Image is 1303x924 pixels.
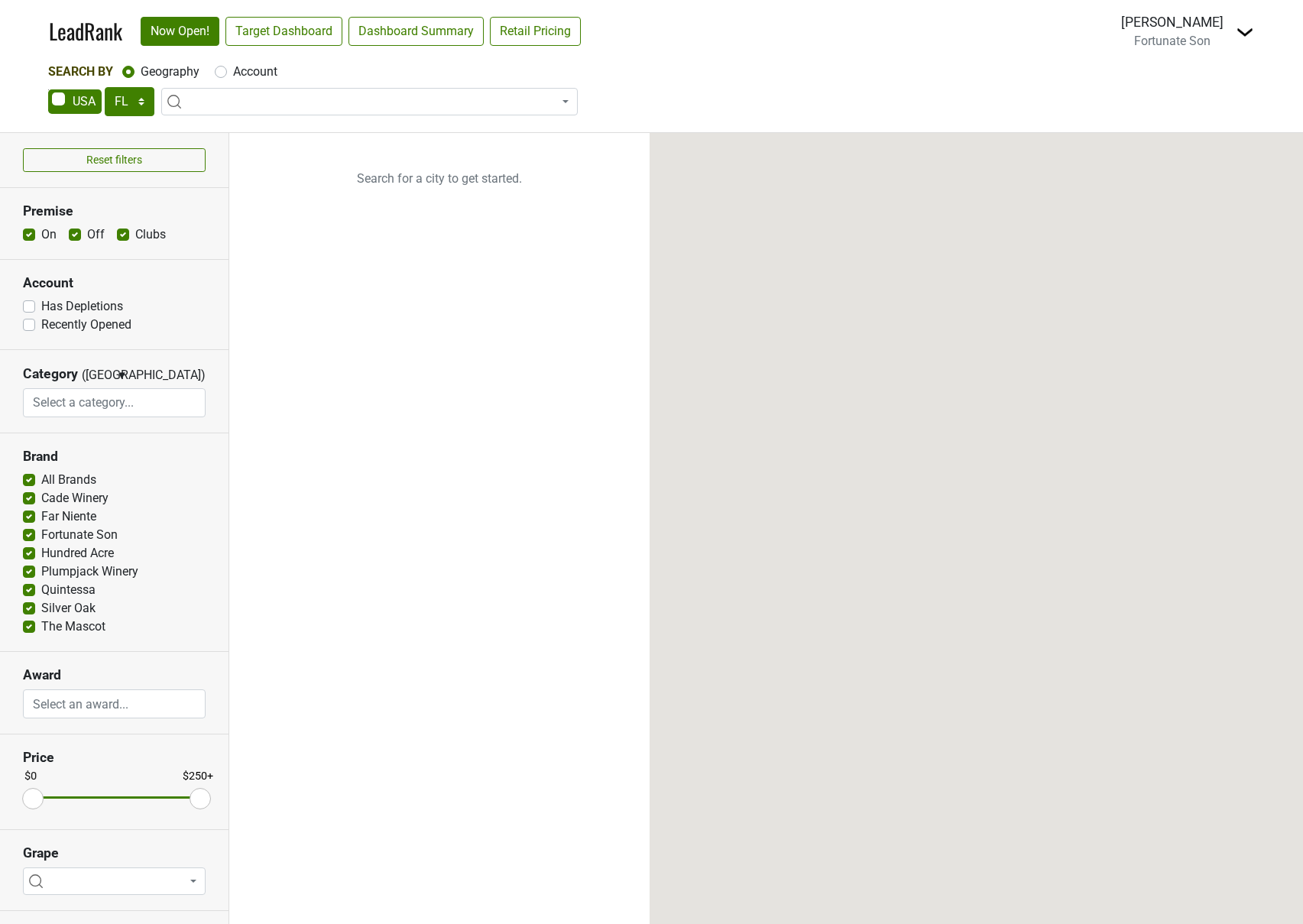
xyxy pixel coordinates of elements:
[135,225,166,244] label: Clubs
[225,17,342,46] a: Target Dashboard
[41,471,96,489] label: All Brands
[233,63,277,81] label: Account
[141,17,219,46] a: Now Open!
[23,148,206,172] button: Reset filters
[23,667,206,683] h3: Award
[41,316,131,334] label: Recently Opened
[41,544,114,563] label: Hundred Acre
[41,581,96,599] label: Quintessa
[41,225,57,244] label: On
[23,449,206,465] h3: Brand
[41,563,138,581] label: Plumpjack Winery
[41,526,118,544] label: Fortunate Son
[49,15,122,47] a: LeadRank
[23,750,206,766] h3: Price
[82,366,112,388] span: ([GEOGRAPHIC_DATA])
[1236,23,1254,41] img: Dropdown Menu
[23,845,206,861] h3: Grape
[24,689,205,718] input: Select an award...
[41,507,96,526] label: Far Niente
[23,275,206,291] h3: Account
[24,769,37,786] div: $0
[48,64,113,79] span: Search By
[87,225,105,244] label: Off
[1121,12,1224,32] div: [PERSON_NAME]
[141,63,199,81] label: Geography
[23,366,78,382] h3: Category
[348,17,484,46] a: Dashboard Summary
[23,203,206,219] h3: Premise
[229,133,650,225] p: Search for a city to get started.
[41,489,109,507] label: Cade Winery
[183,769,213,786] div: $250+
[41,297,123,316] label: Has Depletions
[24,388,205,417] input: Select a category...
[41,599,96,618] label: Silver Oak
[116,368,128,382] span: ▼
[41,618,105,636] label: The Mascot
[1134,34,1211,48] span: Fortunate Son
[490,17,581,46] a: Retail Pricing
